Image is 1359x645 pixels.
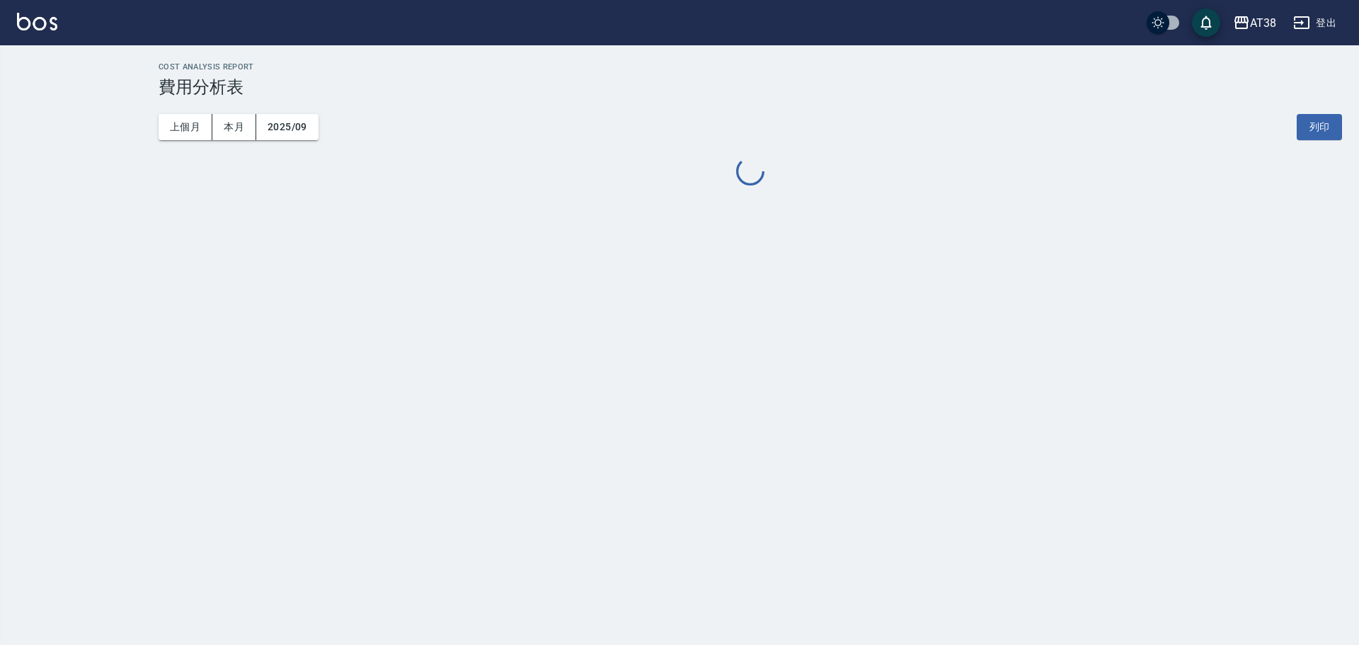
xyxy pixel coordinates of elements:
[256,114,319,140] button: 2025/09
[1227,8,1282,38] button: AT38
[1297,114,1342,140] button: 列印
[1192,8,1220,37] button: save
[159,62,1342,72] h2: Cost analysis Report
[212,114,256,140] button: 本月
[1288,10,1342,36] button: 登出
[159,77,1342,97] h3: 費用分析表
[159,114,212,140] button: 上個月
[1250,14,1276,32] div: AT38
[17,13,57,30] img: Logo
